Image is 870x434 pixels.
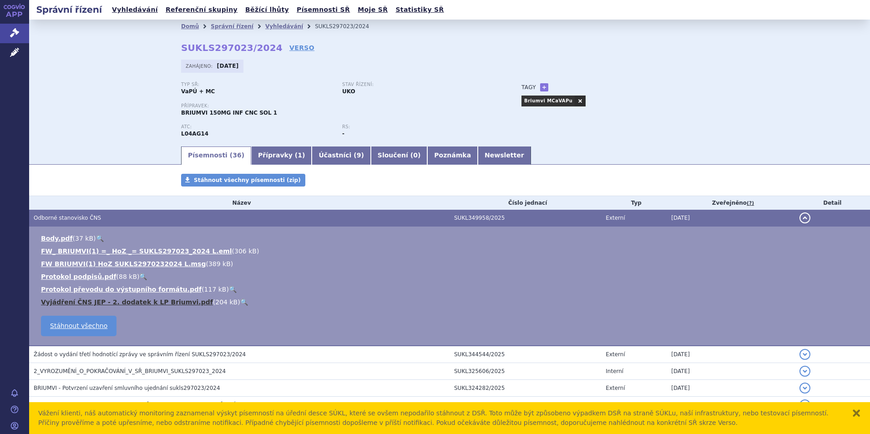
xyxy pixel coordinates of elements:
[355,4,390,16] a: Moje SŘ
[208,260,231,267] span: 389 kB
[29,196,450,210] th: Název
[606,351,625,358] span: Externí
[667,210,794,227] td: [DATE]
[799,399,810,410] button: detail
[41,234,861,243] li: ( )
[667,196,794,210] th: Zveřejněno
[667,380,794,397] td: [DATE]
[606,368,623,374] span: Interní
[181,146,251,165] a: Písemnosti (36)
[181,88,215,95] strong: VaPÚ + MC
[41,259,861,268] li: ( )
[41,247,232,255] a: FW_ BRIUMVI(1) =_ HoZ _= SUKLS297023_2024 L.eml
[38,409,843,428] div: Vážení klienti, náš automatický monitoring zaznamenal výskyt písemností na úřední desce SÚKL, kte...
[450,397,601,414] td: SUKL325264/2025
[41,260,206,267] a: FW BRIUMVI(1) HoZ SUKLS2970232024 L.msg
[234,247,257,255] span: 306 kB
[181,42,283,53] strong: SUKLS297023/2024
[34,215,101,221] span: Odborné stanovisko ČNS
[233,151,241,159] span: 36
[229,286,237,293] a: 🔍
[342,131,344,137] strong: -
[96,235,104,242] a: 🔍
[34,368,226,374] span: 2_VYROZUMĚNÍ_O_POKRAČOVÁNÍ_V_SŘ_BRIUMVI_SUKLS297023_2024
[667,397,794,414] td: [DATE]
[601,196,667,210] th: Typ
[194,177,301,183] span: Stáhnout všechny písemnosti (zip)
[41,273,116,280] a: Protokol podpisů.pdf
[540,83,548,91] a: +
[186,62,214,70] span: Zahájeno:
[215,298,238,306] span: 204 kB
[478,146,531,165] a: Newsletter
[217,63,239,69] strong: [DATE]
[450,196,601,210] th: Číslo jednací
[29,3,109,16] h2: Správní řízení
[298,151,302,159] span: 1
[747,200,754,207] abbr: (?)
[181,174,305,187] a: Stáhnout všechny písemnosti (zip)
[799,212,810,223] button: detail
[393,4,446,16] a: Statistiky SŘ
[181,110,277,116] span: BRIUMVI 150MG INF CNC SOL 1
[119,273,137,280] span: 88 kB
[34,351,246,358] span: Žádost o vydání třetí hodnotící zprávy ve správním řízení SUKLS297023/2024
[450,363,601,380] td: SUKL325606/2025
[852,409,861,418] button: zavřít
[204,286,227,293] span: 117 kB
[41,286,202,293] a: Protokol převodu do výstupního formátu.pdf
[139,273,147,280] a: 🔍
[342,82,494,87] p: Stav řízení:
[667,346,794,363] td: [DATE]
[41,285,861,294] li: ( )
[799,383,810,394] button: detail
[342,124,494,130] p: RS:
[357,151,361,159] span: 9
[41,235,73,242] a: Body.pdf
[342,88,355,95] strong: UKO
[312,146,370,165] a: Účastníci (9)
[371,146,427,165] a: Sloučení (0)
[211,23,253,30] a: Správní řízení
[799,349,810,360] button: detail
[521,82,536,93] h3: Tagy
[251,146,312,165] a: Přípravky (1)
[315,20,381,33] li: SUKLS297023/2024
[240,298,248,306] a: 🔍
[521,96,575,106] a: Briumvi MCaVAPu
[163,4,240,16] a: Referenční skupiny
[606,385,625,391] span: Externí
[34,385,220,391] span: BRIUMVI - Potvrzení uzavření smluvního ujednání sukls297023/2024
[41,298,213,306] a: Vyjádření ČNS JEP - 2. dodatek k LP Briumvi.pdf
[450,380,601,397] td: SUKL324282/2025
[181,131,208,137] strong: UBLITUXIMAB
[109,4,161,16] a: Vyhledávání
[450,346,601,363] td: SUKL344544/2025
[181,103,503,109] p: Přípravek:
[181,23,199,30] a: Domů
[667,363,794,380] td: [DATE]
[243,4,292,16] a: Běžící lhůty
[41,272,861,281] li: ( )
[450,210,601,227] td: SUKL349958/2025
[795,196,870,210] th: Detail
[181,82,333,87] p: Typ SŘ:
[265,23,303,30] a: Vyhledávání
[606,215,625,221] span: Externí
[427,146,478,165] a: Poznámka
[294,4,353,16] a: Písemnosti SŘ
[41,316,116,336] a: Stáhnout všechno
[41,298,861,307] li: ( )
[413,151,418,159] span: 0
[75,235,93,242] span: 37 kB
[181,124,333,130] p: ATC:
[41,247,861,256] li: ( )
[799,366,810,377] button: detail
[289,43,314,52] a: VERSO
